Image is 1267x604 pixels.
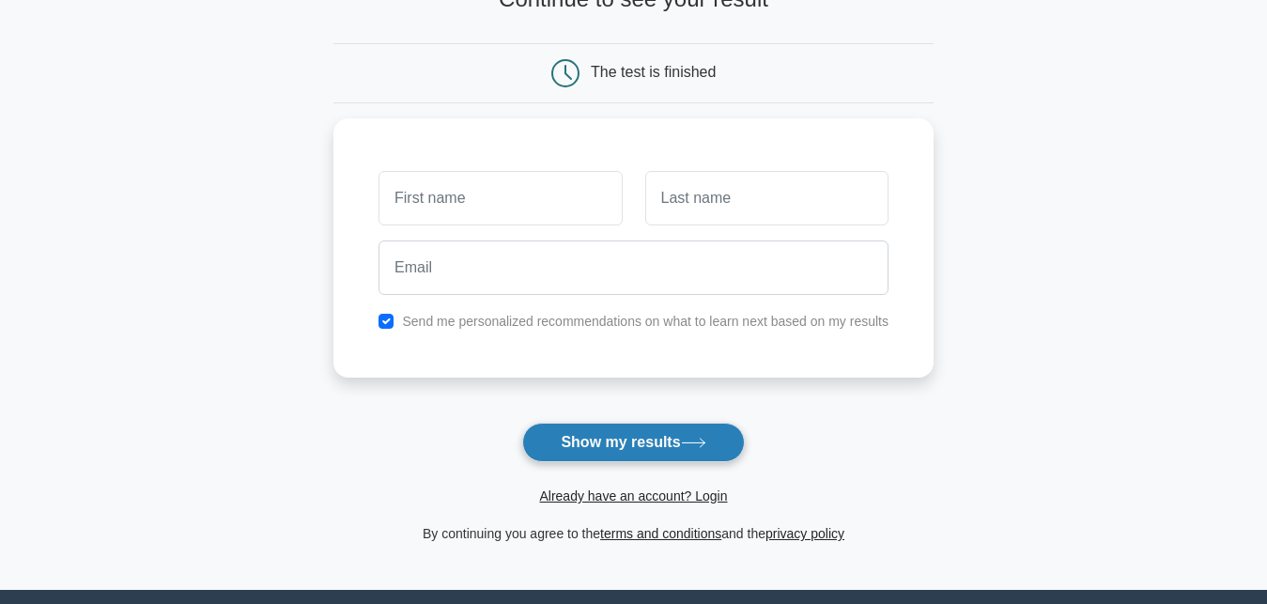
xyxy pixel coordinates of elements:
[522,423,744,462] button: Show my results
[402,314,888,329] label: Send me personalized recommendations on what to learn next based on my results
[600,526,721,541] a: terms and conditions
[591,64,716,80] div: The test is finished
[322,522,945,545] div: By continuing you agree to the and the
[539,488,727,503] a: Already have an account? Login
[379,171,622,225] input: First name
[765,526,844,541] a: privacy policy
[379,240,888,295] input: Email
[645,171,888,225] input: Last name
